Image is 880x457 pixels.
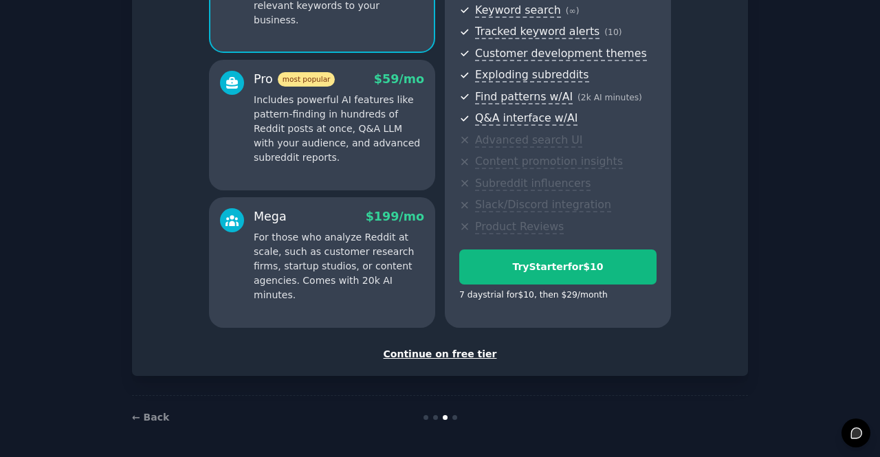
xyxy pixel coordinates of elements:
[475,90,573,104] span: Find patterns w/AI
[475,177,591,191] span: Subreddit influencers
[132,412,169,423] a: ← Back
[146,347,734,361] div: Continue on free tier
[475,111,577,126] span: Q&A interface w/AI
[566,6,580,16] span: ( ∞ )
[459,289,608,302] div: 7 days trial for $10 , then $ 29 /month
[254,71,335,88] div: Pro
[459,249,657,285] button: TryStarterfor$10
[460,260,656,274] div: Try Starter for $10
[475,68,588,82] span: Exploding subreddits
[254,93,424,165] p: Includes powerful AI features like pattern-finding in hundreds of Reddit posts at once, Q&A LLM w...
[254,208,287,225] div: Mega
[374,72,424,86] span: $ 59 /mo
[278,72,335,87] span: most popular
[475,198,611,212] span: Slack/Discord integration
[254,230,424,302] p: For those who analyze Reddit at scale, such as customer research firms, startup studios, or conte...
[577,93,642,102] span: ( 2k AI minutes )
[604,27,621,37] span: ( 10 )
[475,25,599,39] span: Tracked keyword alerts
[475,220,564,234] span: Product Reviews
[475,47,647,61] span: Customer development themes
[366,210,424,223] span: $ 199 /mo
[475,3,561,18] span: Keyword search
[475,133,582,148] span: Advanced search UI
[475,155,623,169] span: Content promotion insights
